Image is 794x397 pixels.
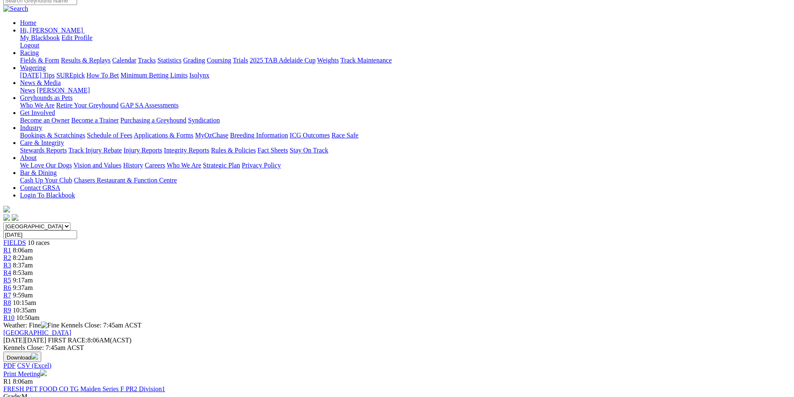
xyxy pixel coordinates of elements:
a: [PERSON_NAME] [37,87,90,94]
a: PDF [3,362,15,369]
span: [DATE] [3,337,25,344]
span: Hi, [PERSON_NAME] [20,27,83,34]
a: Stewards Reports [20,147,67,154]
div: Wagering [20,72,791,79]
a: Calendar [112,57,136,64]
div: Hi, [PERSON_NAME] [20,34,791,49]
a: ICG Outcomes [290,132,330,139]
a: R10 [3,314,15,321]
a: R6 [3,284,11,291]
a: Strategic Plan [203,162,240,169]
a: Print Meeting [3,370,47,377]
span: 10:50am [16,314,40,321]
span: Weather: Fine [3,322,61,329]
a: How To Bet [87,72,119,79]
a: Who We Are [167,162,201,169]
a: Get Involved [20,109,55,116]
a: Track Injury Rebate [68,147,122,154]
span: [DATE] [3,337,46,344]
img: download.svg [31,353,38,360]
a: Vision and Values [73,162,121,169]
a: 2025 TAB Adelaide Cup [250,57,316,64]
a: Become an Owner [20,117,70,124]
a: News & Media [20,79,61,86]
a: GAP SA Assessments [120,102,179,109]
a: Edit Profile [62,34,93,41]
a: Weights [317,57,339,64]
a: R7 [3,292,11,299]
div: Bar & Dining [20,177,791,184]
a: R1 [3,247,11,254]
a: Who We Are [20,102,55,109]
span: R2 [3,254,11,261]
span: R8 [3,299,11,306]
span: 8:06AM(ACST) [48,337,131,344]
a: Syndication [188,117,220,124]
a: Minimum Betting Limits [120,72,188,79]
a: R5 [3,277,11,284]
div: About [20,162,791,169]
a: About [20,154,37,161]
a: Cash Up Your Club [20,177,72,184]
span: 10:15am [13,299,36,306]
a: Bar & Dining [20,169,57,176]
a: MyOzChase [195,132,228,139]
img: Fine [41,322,59,329]
a: SUREpick [56,72,85,79]
a: Careers [145,162,165,169]
span: 8:06am [13,247,33,254]
span: FIRST RACE: [48,337,87,344]
a: Contact GRSA [20,184,60,191]
a: Trials [233,57,248,64]
a: Breeding Information [230,132,288,139]
div: Racing [20,57,791,64]
a: Fields & Form [20,57,59,64]
span: 9:17am [13,277,33,284]
a: Fact Sheets [258,147,288,154]
a: Integrity Reports [164,147,209,154]
a: [DATE] Tips [20,72,55,79]
span: FIELDS [3,239,26,246]
span: 9:37am [13,284,33,291]
div: Greyhounds as Pets [20,102,791,109]
img: Search [3,5,28,12]
img: facebook.svg [3,214,10,221]
a: Results & Replays [61,57,110,64]
a: Injury Reports [123,147,162,154]
a: Privacy Policy [242,162,281,169]
a: Wagering [20,64,46,71]
span: Kennels Close: 7:45am ACST [61,322,141,329]
button: Download [3,352,41,362]
a: [GEOGRAPHIC_DATA] [3,329,71,336]
a: Industry [20,124,42,131]
a: Login To Blackbook [20,192,75,199]
a: Applications & Forms [134,132,193,139]
a: R4 [3,269,11,276]
span: R1 [3,378,11,385]
a: Logout [20,42,39,49]
a: Hi, [PERSON_NAME] [20,27,85,34]
a: Racing [20,49,39,56]
a: R9 [3,307,11,314]
a: Chasers Restaurant & Function Centre [74,177,177,184]
a: My Blackbook [20,34,60,41]
a: R3 [3,262,11,269]
img: twitter.svg [12,214,18,221]
a: Home [20,19,36,26]
span: 10:35am [13,307,36,314]
a: Greyhounds as Pets [20,94,73,101]
div: News & Media [20,87,791,94]
span: 9:59am [13,292,33,299]
input: Select date [3,230,77,239]
a: Coursing [207,57,231,64]
a: History [123,162,143,169]
a: Purchasing a Greyhound [120,117,186,124]
span: 8:06am [13,378,33,385]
